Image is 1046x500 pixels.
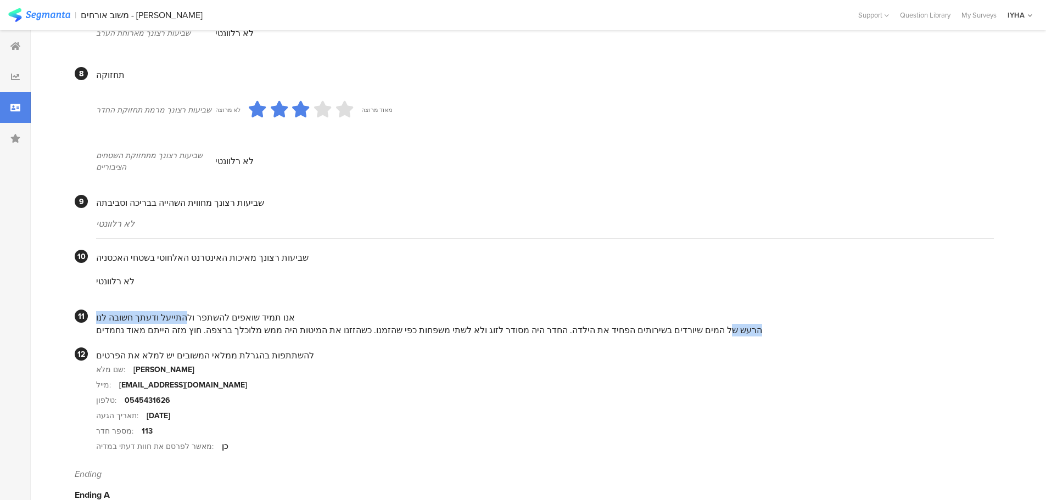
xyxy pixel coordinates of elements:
[96,196,994,209] div: שביעות רצונך מחווית השהייה בבריכה וסביבתה
[215,105,240,114] div: לא מרוצה
[96,379,119,391] div: מייל:
[75,9,76,21] div: |
[81,10,203,20] div: משוב אורחים - [PERSON_NAME]
[96,150,215,173] div: שביעות רצונך מתחזוקת השטחים הציבוריים
[96,104,215,116] div: שביעות רצונך מרמת תחזוקת החדר
[96,264,994,299] section: לא רלוונטי
[8,8,70,22] img: segmanta logo
[75,468,994,480] div: Ending
[125,395,170,406] div: 0545431626
[96,395,125,406] div: טלפון:
[96,69,994,81] div: תחזוקה
[96,217,994,230] div: לא רלוונטי
[133,364,194,375] div: [PERSON_NAME]
[894,10,956,20] a: Question Library
[96,441,222,452] div: מאשר לפרסם את חוות דעתי במדיה:
[215,144,994,178] section: לא רלוונטי
[147,410,170,422] div: [DATE]
[96,311,994,324] div: אנו תמיד שואפים להשתפר ולהתייעל ודעתך חשובה לנו
[96,324,994,336] div: הרעש של המים שיורדים בשירותים הפחיד את הילדה. החדר היה מסודר לזוג ולא לשתי משפחות כפי שהזמנו. כשה...
[75,310,88,323] div: 11
[956,10,1002,20] a: My Surveys
[1008,10,1025,20] div: IYHA
[96,410,147,422] div: תאריך הגעה:
[96,27,215,39] div: שביעות רצונך מארוחת הערב
[75,67,88,80] div: 8
[96,425,142,437] div: מספר חדר:
[75,250,88,263] div: 10
[858,7,889,24] div: Support
[142,425,153,437] div: 113
[119,379,247,391] div: [EMAIL_ADDRESS][DOMAIN_NAME]
[96,251,994,264] div: שביעות רצונך מאיכות האינטרנט האלחוטי בשטחי האכסניה
[96,364,133,375] div: שם מלא:
[96,349,994,362] div: להשתתפות בהגרלת ממלאי המשובים יש למלא את הפרטים
[361,105,392,114] div: מאוד מרוצה
[75,347,88,361] div: 12
[215,16,994,50] section: לא רלוונטי
[75,195,88,208] div: 9
[222,441,228,452] div: כן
